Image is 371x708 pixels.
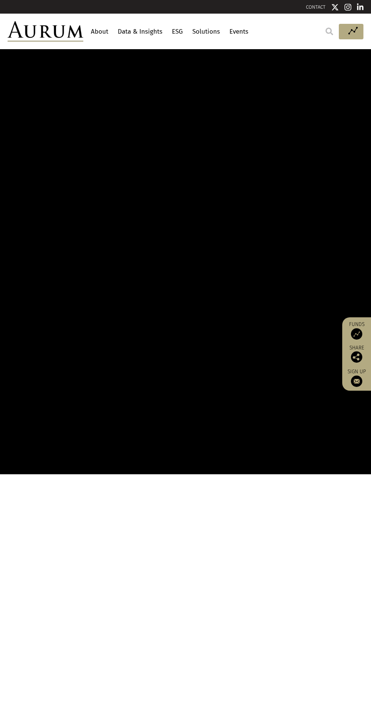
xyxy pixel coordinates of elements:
[351,328,362,340] img: Access Funds
[170,25,185,39] a: ESG
[89,25,110,39] a: About
[228,25,250,39] a: Events
[351,376,362,387] img: Sign up to our newsletter
[8,21,83,42] img: Aurum
[306,4,326,10] a: CONTACT
[326,28,333,35] img: search.svg
[190,25,222,39] a: Solutions
[346,321,367,340] a: Funds
[116,25,164,39] a: Data & Insights
[344,3,351,11] img: Instagram icon
[331,3,339,11] img: Twitter icon
[346,368,367,387] a: Sign up
[346,345,367,363] div: Share
[351,351,362,363] img: Share this post
[357,3,364,11] img: Linkedin icon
